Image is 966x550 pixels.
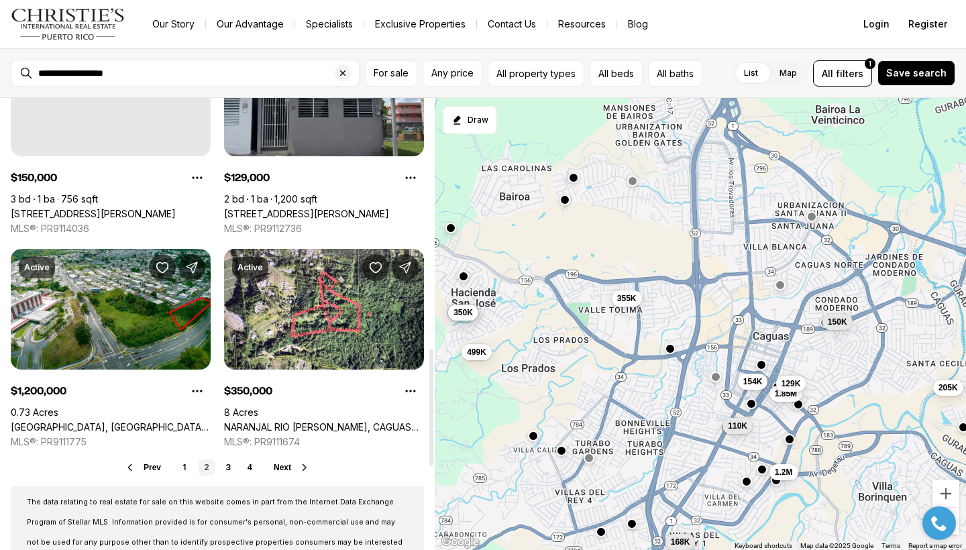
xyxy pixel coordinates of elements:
[224,421,424,433] a: NARANJAL RIO CANAS, CAGUAS PR, 00725
[467,347,486,357] span: 499K
[612,290,642,306] button: 355K
[397,378,424,404] button: Property options
[11,8,125,40] img: logo
[665,533,696,549] button: 168K
[769,464,798,480] button: 1.2M
[800,542,873,549] span: Map data ©2025 Google
[738,374,768,390] button: 154K
[295,15,364,34] a: Specialists
[617,292,637,303] span: 355K
[364,15,476,34] a: Exclusive Properties
[220,459,236,476] a: 3
[11,421,211,433] a: Degetau Street BARRIO TURABO, CAGUAS PR, 00725
[335,60,359,86] button: Clear search input
[869,58,871,69] span: 1
[828,316,847,327] span: 150K
[733,61,769,85] label: List
[877,60,955,86] button: Save search
[933,379,963,395] button: 205K
[423,60,482,87] button: Any price
[178,254,205,281] button: Share Property
[177,459,258,476] nav: Pagination
[547,15,616,34] a: Resources
[392,254,419,281] button: Share Property
[822,66,833,80] span: All
[617,15,659,34] a: Blog
[743,376,763,387] span: 154K
[908,19,947,30] span: Register
[477,15,547,34] button: Contact Us
[782,378,801,388] span: 129K
[149,254,176,281] button: Save Property: Degetau Street BARRIO TURABO
[836,66,863,80] span: filters
[199,459,215,476] a: 2
[224,208,389,220] a: 92 RAFAEL CORDERO AVE., DOWN TOWN, CAGUAS PR, 00725
[900,11,955,38] button: Register
[775,467,793,478] span: 1.2M
[443,106,497,134] button: Start drawing
[453,307,473,317] span: 350K
[881,542,900,549] a: Terms (opens in new tab)
[886,68,947,78] span: Save search
[488,60,584,87] button: All property types
[397,164,424,191] button: Property options
[822,313,853,329] button: 150K
[184,378,211,404] button: Property options
[722,417,753,433] button: 110K
[775,388,797,399] span: 1.85M
[776,375,806,391] button: 129K
[274,462,310,473] button: Next
[206,15,294,34] a: Our Advantage
[362,254,389,281] button: Save Property: NARANJAL RIO CANAS
[184,164,211,191] button: Property options
[932,480,959,507] button: Zoom in
[11,208,176,220] a: 262 ORQUIDIA ST, CAGUAS PR, 00725
[863,19,890,30] span: Login
[142,15,205,34] a: Our Story
[274,463,291,472] span: Next
[241,459,258,476] a: 4
[125,462,161,473] button: Prev
[144,463,161,472] span: Prev
[237,262,263,273] p: Active
[855,11,898,38] button: Login
[671,536,690,547] span: 168K
[448,304,478,320] button: 350K
[728,420,747,431] span: 110K
[177,459,193,476] a: 1
[374,68,409,78] span: For sale
[813,60,872,87] button: Allfilters1
[769,61,808,85] label: Map
[24,262,50,273] p: Active
[365,60,417,87] button: For sale
[938,382,958,392] span: 205K
[908,542,962,549] a: Report a map error
[590,60,643,87] button: All beds
[431,68,474,78] span: Any price
[462,344,492,360] button: 499K
[648,60,702,87] button: All baths
[769,386,802,402] button: 1.85M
